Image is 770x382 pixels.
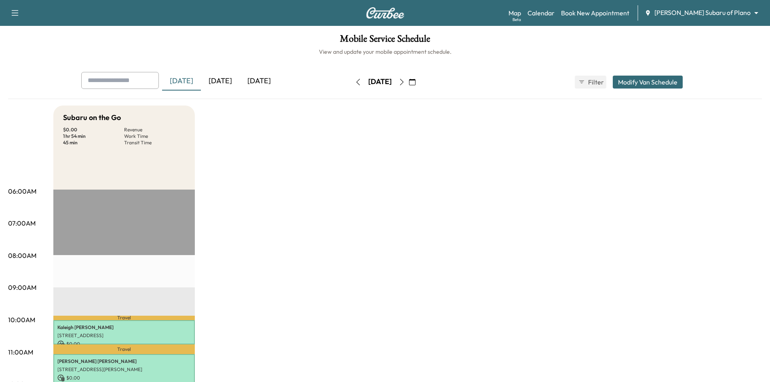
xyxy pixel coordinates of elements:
p: [PERSON_NAME] [PERSON_NAME] [57,358,191,365]
p: 11:00AM [8,347,33,357]
p: Transit Time [124,139,185,146]
h1: Mobile Service Schedule [8,34,762,48]
p: 1 hr 54 min [63,133,124,139]
p: [STREET_ADDRESS][PERSON_NAME] [57,366,191,373]
p: 08:00AM [8,251,36,260]
a: Book New Appointment [561,8,629,18]
div: Beta [513,17,521,23]
span: Filter [588,77,603,87]
a: Calendar [527,8,555,18]
div: [DATE] [201,72,240,91]
p: [STREET_ADDRESS] [57,332,191,339]
p: 45 min [63,139,124,146]
button: Modify Van Schedule [613,76,683,89]
p: 10:00AM [8,315,35,325]
p: Travel [53,316,195,320]
p: $ 0.00 [57,340,191,348]
p: 09:00AM [8,283,36,292]
span: [PERSON_NAME] Subaru of Plano [654,8,751,17]
p: 06:00AM [8,186,36,196]
p: $ 0.00 [57,374,191,382]
h6: View and update your mobile appointment schedule. [8,48,762,56]
p: Revenue [124,127,185,133]
p: 07:00AM [8,218,36,228]
img: Curbee Logo [366,7,405,19]
div: [DATE] [368,77,392,87]
div: [DATE] [162,72,201,91]
p: Kaleigh [PERSON_NAME] [57,324,191,331]
p: Travel [53,344,195,354]
a: MapBeta [508,8,521,18]
div: [DATE] [240,72,278,91]
p: $ 0.00 [63,127,124,133]
h5: Subaru on the Go [63,112,121,123]
button: Filter [575,76,606,89]
p: Work Time [124,133,185,139]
